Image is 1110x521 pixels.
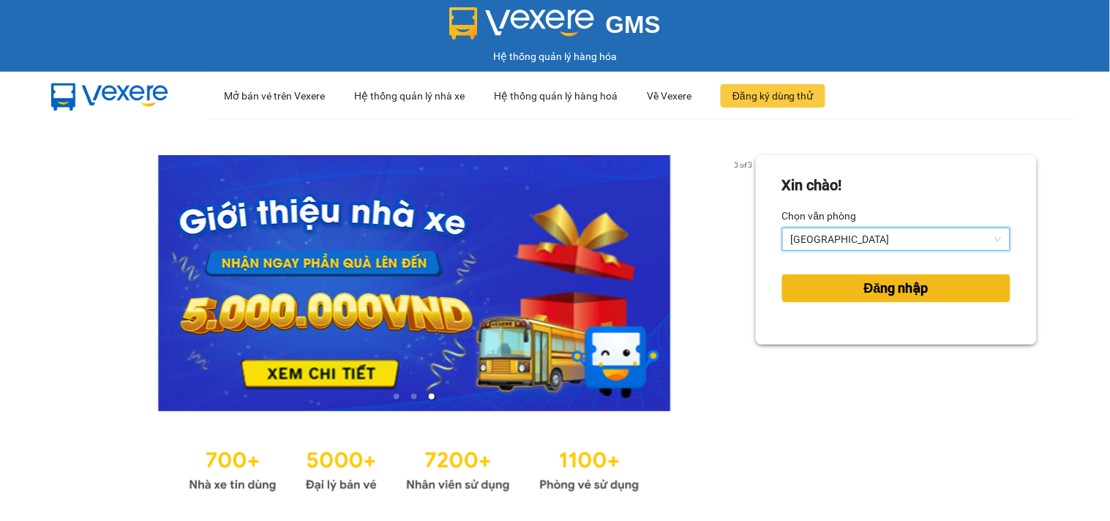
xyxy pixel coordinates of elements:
[411,394,417,400] li: slide item 2
[735,155,756,411] button: next slide / item
[494,72,618,119] div: Hệ thống quản lý hàng hoá
[791,228,1002,250] span: Tuy Hòa
[782,174,842,197] div: Xin chào!
[730,155,756,174] p: 3 of 3
[189,441,640,496] img: Statistics.png
[732,88,814,104] span: Đăng ký dùng thử
[864,278,929,299] span: Đăng nhập
[721,84,825,108] button: Đăng ký dùng thử
[73,155,94,411] button: previous slide / item
[37,72,183,120] img: mbUUG5Q.png
[449,22,661,34] a: GMS
[449,7,594,40] img: logo 2
[782,204,857,228] label: Chọn văn phòng
[647,72,691,119] div: Về Vexere
[354,72,465,119] div: Hệ thống quản lý nhà xe
[606,11,661,38] span: GMS
[4,48,1106,64] div: Hệ thống quản lý hàng hóa
[782,274,1010,302] button: Đăng nhập
[429,394,435,400] li: slide item 3
[394,394,400,400] li: slide item 1
[224,72,325,119] div: Mở bán vé trên Vexere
